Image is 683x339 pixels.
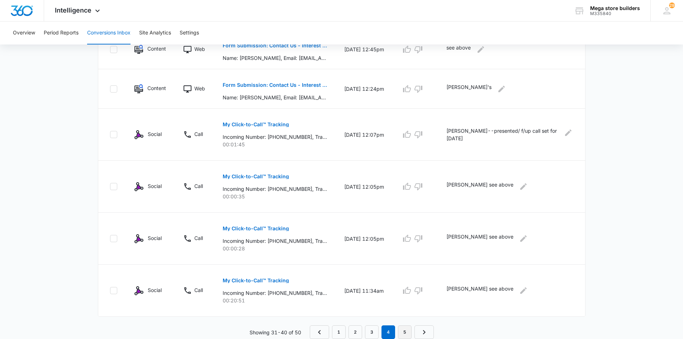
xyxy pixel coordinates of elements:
button: Overview [13,22,35,44]
td: [DATE] 12:07pm [336,109,393,161]
p: [PERSON_NAME]'s [446,83,492,95]
p: Call [194,182,203,190]
p: Social [148,286,162,294]
button: Edit Comments [518,181,529,192]
p: Content [147,45,166,52]
a: Page 3 [365,325,379,339]
p: My Click-to-Call™ Tracking [223,278,289,283]
p: Call [194,286,203,294]
p: Content [147,84,166,92]
p: 00:20:51 [223,297,327,304]
p: Call [194,130,203,138]
button: Edit Comments [518,285,529,296]
button: Period Reports [44,22,79,44]
p: My Click-to-Call™ Tracking [223,174,289,179]
p: Social [148,130,162,138]
a: Page 2 [348,325,362,339]
em: 4 [381,325,395,339]
p: Incoming Number: [PHONE_NUMBER], Tracking Number: [PHONE_NUMBER], Ring To: [PHONE_NUMBER], Caller... [223,133,327,141]
button: Edit Comments [518,233,529,244]
p: Social [148,234,162,242]
p: 00:00:28 [223,245,327,252]
div: notifications count [669,3,675,8]
p: Name: [PERSON_NAME], Email: [EMAIL_ADDRESS][DOMAIN_NAME], Phone: [PHONE_NUMBER], Mega Store Type:... [223,54,327,62]
td: [DATE] 11:34am [336,265,393,317]
p: Form Submission: Contact Us - Interest Form [223,43,327,48]
p: Form Submission: Contact Us - Interest Form [223,83,327,88]
p: Name: [PERSON_NAME], Email: [EMAIL_ADDRESS][DOMAIN_NAME], Phone: [PHONE_NUMBER], Mega Store Type:... [223,94,327,101]
a: Page 1 [332,325,346,339]
a: Page 5 [398,325,412,339]
button: Form Submission: Contact Us - Interest Form [223,76,327,94]
p: Incoming Number: [PHONE_NUMBER], Tracking Number: [PHONE_NUMBER], Ring To: [PHONE_NUMBER], Caller... [223,289,327,297]
p: Call [194,234,203,242]
p: [PERSON_NAME] see above [446,181,513,192]
a: Next Page [414,325,434,339]
button: My Click-to-Call™ Tracking [223,168,289,185]
button: My Click-to-Call™ Tracking [223,116,289,133]
td: [DATE] 12:05pm [336,213,393,265]
a: Previous Page [310,325,329,339]
p: [PERSON_NAME]--presented/ f/up call set for [DATE] [446,127,559,142]
p: [PERSON_NAME] see above [446,233,513,244]
span: 29 [669,3,675,8]
button: Form Submission: Contact Us - Interest Form [223,37,327,54]
td: [DATE] 12:05pm [336,161,393,213]
span: Intelligence [55,6,91,14]
td: [DATE] 12:24pm [336,69,393,109]
p: My Click-to-Call™ Tracking [223,122,289,127]
p: Showing 31-40 of 50 [250,329,301,336]
p: [PERSON_NAME] see above [446,285,513,296]
div: account name [590,5,640,11]
button: Edit Comments [475,44,487,55]
p: Incoming Number: [PHONE_NUMBER], Tracking Number: [PHONE_NUMBER], Ring To: [PHONE_NUMBER], Caller... [223,185,327,193]
button: My Click-to-Call™ Tracking [223,220,289,237]
button: Conversions Inbox [87,22,131,44]
button: Settings [180,22,199,44]
p: see above [446,44,471,55]
button: My Click-to-Call™ Tracking [223,272,289,289]
p: My Click-to-Call™ Tracking [223,226,289,231]
button: Edit Comments [563,127,573,138]
p: Incoming Number: [PHONE_NUMBER], Tracking Number: [PHONE_NUMBER], Ring To: [PHONE_NUMBER], Caller... [223,237,327,245]
button: Site Analytics [139,22,171,44]
td: [DATE] 12:45pm [336,30,393,69]
p: Social [148,182,162,190]
div: account id [590,11,640,16]
p: Web [194,45,205,53]
nav: Pagination [310,325,434,339]
button: Edit Comments [496,83,507,95]
p: 00:00:35 [223,193,327,200]
p: 00:01:45 [223,141,327,148]
p: Web [194,85,205,92]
